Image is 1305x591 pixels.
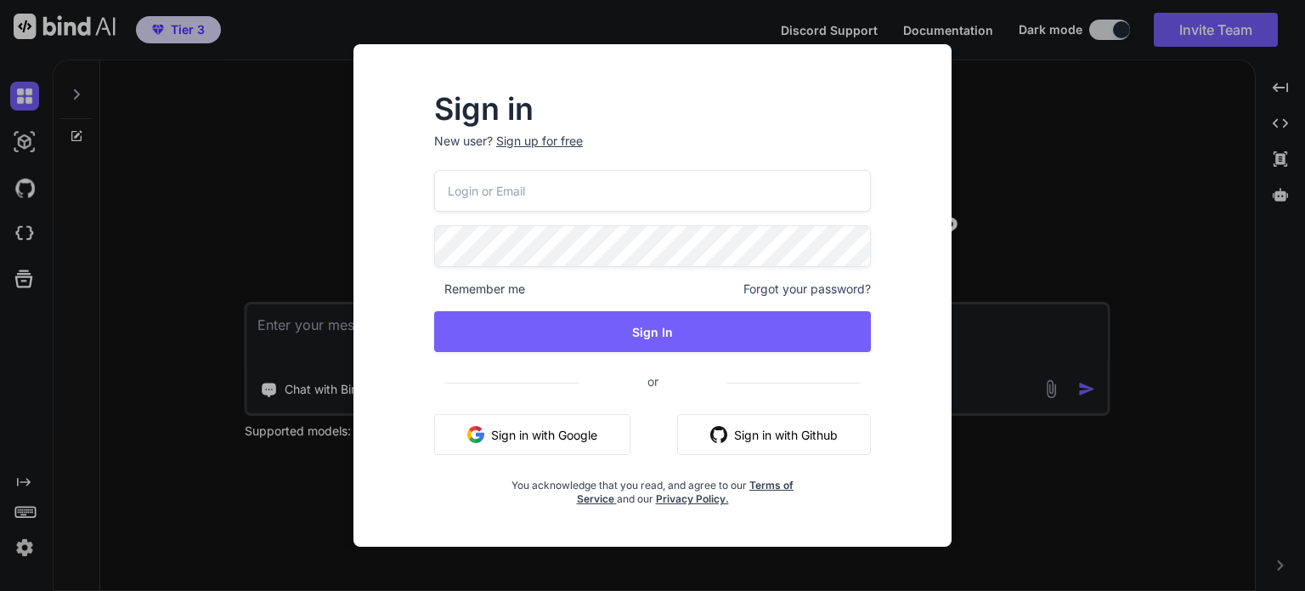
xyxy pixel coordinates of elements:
[434,133,871,170] p: New user?
[496,133,583,150] div: Sign up for free
[434,95,871,122] h2: Sign in
[710,426,727,443] img: github
[434,311,871,352] button: Sign In
[577,479,794,505] a: Terms of Service
[434,170,871,212] input: Login or Email
[743,281,871,298] span: Forgot your password?
[434,281,525,298] span: Remember me
[434,414,630,455] button: Sign in with Google
[656,492,729,505] a: Privacy Policy.
[579,361,726,402] span: or
[677,414,871,455] button: Sign in with Github
[507,469,799,506] div: You acknowledge that you read, and agree to our and our
[467,426,484,443] img: google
